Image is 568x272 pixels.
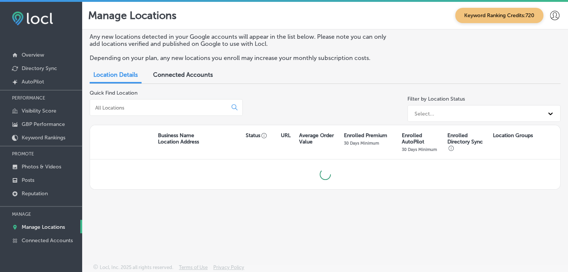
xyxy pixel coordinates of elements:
p: Directory Sync [22,65,57,72]
span: Connected Accounts [153,71,213,78]
p: Enrolled Premium [344,132,387,139]
p: Location Groups [493,132,533,139]
p: Reputation [22,190,48,197]
p: Keyword Rankings [22,135,65,141]
p: Locl, Inc. 2025 all rights reserved. [100,265,173,270]
p: 30 Days Minimum [344,140,379,146]
p: 30 Days Minimum [402,147,437,152]
label: Filter by Location Status [407,96,465,102]
p: Any new locations detected in your Google accounts will appear in the list below. Please note you... [90,33,396,47]
p: Manage Locations [88,9,177,22]
p: Enrolled Directory Sync [447,132,489,151]
span: Keyword Ranking Credits: 720 [455,8,543,23]
img: tab_keywords_by_traffic_grey.svg [74,43,80,49]
p: AutoPilot [22,79,44,85]
p: Overview [22,52,44,58]
div: Domain: [DOMAIN_NAME] [19,19,82,25]
p: Posts [22,177,34,183]
p: GBP Performance [22,121,65,127]
img: fda3e92497d09a02dc62c9cd864e3231.png [12,12,53,25]
div: Keywords by Traffic [83,44,126,49]
div: Domain Overview [28,44,67,49]
p: Manage Locations [22,224,65,230]
input: All Locations [94,104,226,111]
img: tab_domain_overview_orange.svg [20,43,26,49]
p: Average Order Value [299,132,340,145]
p: Connected Accounts [22,237,73,244]
div: Select... [415,110,434,117]
p: Visibility Score [22,108,56,114]
img: website_grey.svg [12,19,18,25]
span: Location Details [93,71,138,78]
p: Enrolled AutoPilot [402,132,444,145]
div: v 4.0.25 [21,12,37,18]
label: Quick Find Location [90,90,137,96]
p: URL [281,132,291,139]
img: logo_orange.svg [12,12,18,18]
p: Business Name Location Address [158,132,199,145]
p: Status [246,132,281,139]
p: Photos & Videos [22,164,61,170]
p: Depending on your plan, any new locations you enroll may increase your monthly subscription costs. [90,54,396,61]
